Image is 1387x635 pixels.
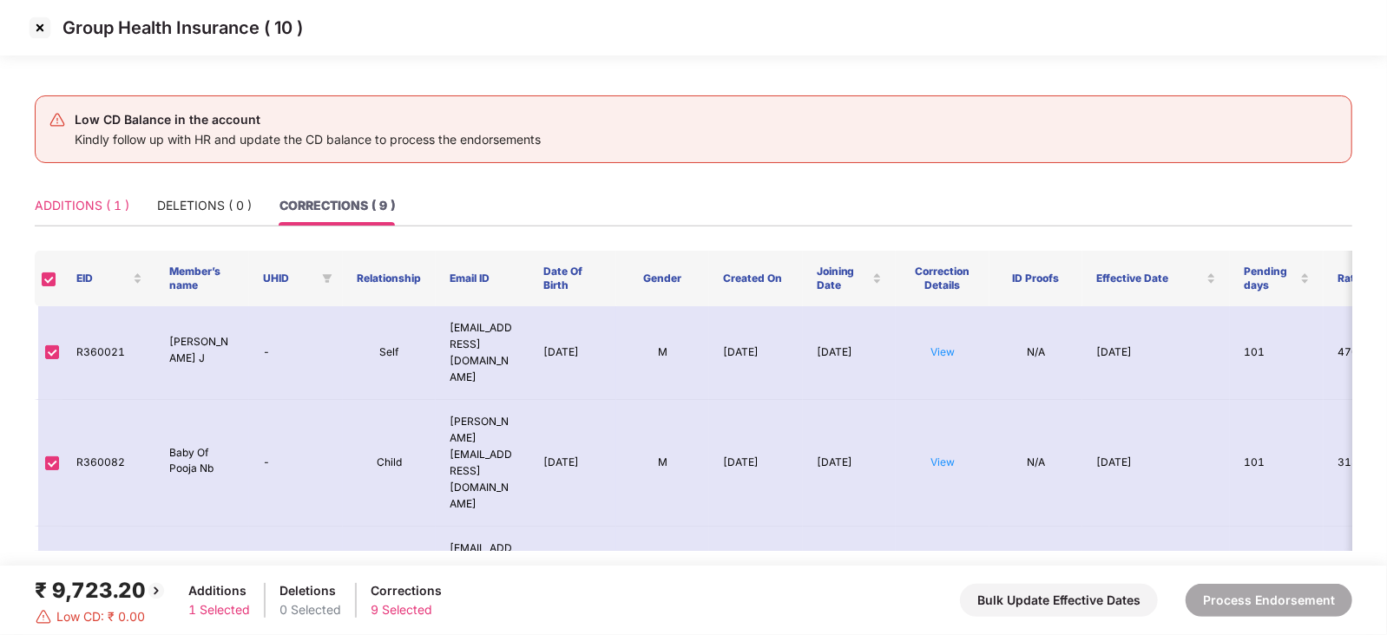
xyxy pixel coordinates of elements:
td: Child [343,400,437,527]
td: N/A [989,306,1083,400]
span: filter [322,273,332,284]
div: Kindly follow up with HR and update the CD balance to process the endorsements [75,130,541,149]
p: Group Health Insurance ( 10 ) [62,17,303,38]
img: svg+xml;base64,PHN2ZyBpZD0iQ3Jvc3MtMzJ4MzIiIHhtbG5zPSJodHRwOi8vd3d3LnczLm9yZy8yMDAwL3N2ZyIgd2lkdG... [26,14,54,42]
td: [DATE] [1082,527,1230,620]
td: [DATE] [709,527,803,620]
td: [DATE] [1082,400,1230,527]
td: R360082 [62,400,156,527]
span: Effective Date [1096,272,1203,285]
td: [DATE] [803,306,897,400]
img: svg+xml;base64,PHN2ZyBpZD0iRGFuZ2VyLTMyeDMyIiB4bWxucz0iaHR0cDovL3d3dy53My5vcmcvMjAwMC9zdmciIHdpZH... [35,608,52,625]
th: Created On [709,251,803,306]
th: Member’s name [156,251,250,306]
div: Deletions [279,581,341,600]
p: [PERSON_NAME] J [170,334,236,367]
td: R360196 [62,527,156,620]
div: ₹ 9,723.20 [35,574,167,607]
span: EID [76,272,129,285]
div: DELETIONS ( 0 ) [157,196,252,215]
td: [DATE] [529,400,616,527]
button: Bulk Update Effective Dates [960,584,1158,617]
span: filter [319,268,336,289]
td: [EMAIL_ADDRESS][DOMAIN_NAME] [436,306,529,400]
td: - [249,527,343,620]
div: CORRECTIONS ( 9 ) [279,196,395,215]
th: Joining Date [803,251,897,306]
td: Spouse [343,527,437,620]
td: [DATE] [529,527,616,620]
th: Correction Details [896,251,989,306]
div: Low CD Balance in the account [75,109,541,130]
td: [DATE] [1082,306,1230,400]
td: 101 [1230,527,1324,620]
td: - [249,306,343,400]
td: F [616,527,710,620]
td: N/A [989,527,1083,620]
td: N/A [989,400,1083,527]
th: EID [62,251,156,306]
div: 0 Selected [279,600,341,619]
td: [DATE] [803,527,897,620]
a: View [930,345,955,358]
th: Relationship [343,251,437,306]
td: M [616,400,710,527]
td: [PERSON_NAME][EMAIL_ADDRESS][DOMAIN_NAME] [436,400,529,527]
td: 101 [1230,400,1324,527]
th: Gender [616,251,710,306]
div: 1 Selected [188,600,250,619]
a: View [930,455,955,468]
span: Joining Date [817,265,870,292]
div: Corrections [371,581,442,600]
td: [DATE] [709,400,803,527]
img: svg+xml;base64,PHN2ZyBpZD0iQmFjay0yMHgyMCIgeG1sbnM9Imh0dHA6Ly93d3cudzMub3JnLzIwMDAvc3ZnIiB3aWR0aD... [146,580,167,601]
td: [DATE] [529,306,616,400]
td: [DATE] [803,400,897,527]
span: Pending days [1244,265,1297,292]
p: Baby Of Pooja Nb [170,445,236,478]
img: svg+xml;base64,PHN2ZyB4bWxucz0iaHR0cDovL3d3dy53My5vcmcvMjAwMC9zdmciIHdpZHRoPSIyNCIgaGVpZ2h0PSIyNC... [49,111,66,128]
th: ID Proofs [989,251,1083,306]
th: Pending days [1230,251,1324,306]
div: Additions [188,581,250,600]
button: Process Endorsement [1186,584,1352,617]
td: M [616,306,710,400]
div: ADDITIONS ( 1 ) [35,196,129,215]
span: Low CD: ₹ 0.00 [56,607,145,626]
th: Effective Date [1082,251,1230,306]
span: UHID [263,272,315,285]
td: [DATE] [709,306,803,400]
td: R360021 [62,306,156,400]
td: Self [343,306,437,400]
th: Date Of Birth [529,251,616,306]
td: [EMAIL_ADDRESS][DOMAIN_NAME] [436,527,529,620]
td: 101 [1230,306,1324,400]
div: 9 Selected [371,600,442,619]
td: - [249,400,343,527]
th: Email ID [436,251,529,306]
